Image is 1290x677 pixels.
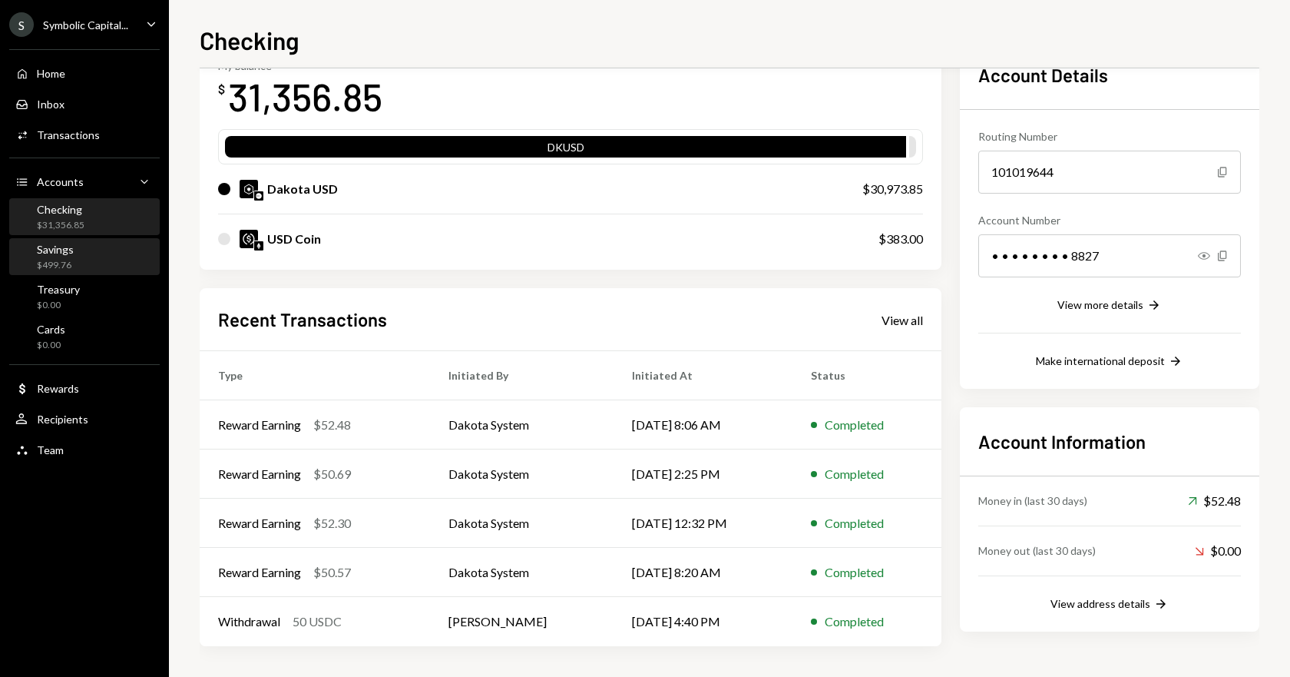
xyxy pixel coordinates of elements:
div: Transactions [37,128,100,141]
a: Accounts [9,168,160,195]
div: Withdrawal [218,612,280,631]
div: 31,356.85 [228,72,382,121]
div: $50.57 [313,563,351,582]
h2: Recent Transactions [218,307,387,332]
th: Initiated At [614,351,792,400]
td: Dakota System [430,499,614,548]
div: Rewards [37,382,79,395]
th: Initiated By [430,351,614,400]
div: 50 USDC [293,612,342,631]
div: Savings [37,243,74,256]
div: $0.00 [37,299,80,312]
div: Cards [37,323,65,336]
div: $52.30 [313,514,351,533]
div: Money out (last 30 days) [978,543,1096,559]
th: Type [200,351,430,400]
a: Treasury$0.00 [9,278,160,315]
div: Symbolic Capital... [43,18,128,32]
div: Account Number [978,212,1241,228]
a: View all [881,311,923,328]
td: Dakota System [430,548,614,597]
div: DKUSD [225,139,906,161]
h2: Account Details [978,62,1241,88]
h1: Checking [200,25,299,55]
a: Savings$499.76 [9,238,160,275]
div: Routing Number [978,128,1241,144]
div: USD Coin [267,230,321,248]
a: Transactions [9,121,160,148]
div: $0.00 [1195,542,1241,560]
div: Completed [825,612,884,631]
div: Team [37,443,64,456]
div: Accounts [37,175,84,188]
div: Reward Earning [218,465,301,483]
div: $30,973.85 [862,180,923,198]
a: Rewards [9,374,160,402]
a: Home [9,59,160,87]
div: Reward Earning [218,416,301,434]
img: USDC [240,230,258,248]
td: [DATE] 4:40 PM [614,597,792,646]
div: $383.00 [878,230,923,248]
div: Completed [825,465,884,483]
td: Dakota System [430,400,614,450]
div: Checking [37,203,84,216]
div: $50.69 [313,465,351,483]
div: Completed [825,416,884,434]
button: View more details [1057,297,1162,314]
div: Home [37,67,65,80]
div: Recipients [37,413,88,426]
div: Treasury [37,283,80,296]
div: View more details [1057,298,1143,311]
th: Status [792,351,941,400]
a: Cards$0.00 [9,318,160,355]
div: Make international deposit [1036,354,1165,367]
td: [PERSON_NAME] [430,597,614,646]
a: Inbox [9,90,160,118]
div: • • • • • • • • 8827 [978,234,1241,277]
div: View address details [1050,597,1150,610]
div: $52.48 [313,416,351,434]
div: Money in (last 30 days) [978,493,1087,509]
img: base-mainnet [254,191,263,201]
div: $ [218,81,225,97]
div: $52.48 [1188,492,1241,510]
button: View address details [1050,596,1169,613]
div: Reward Earning [218,563,301,582]
td: [DATE] 8:06 AM [614,400,792,450]
td: [DATE] 2:25 PM [614,450,792,499]
div: Reward Earning [218,514,301,533]
div: $31,356.85 [37,219,84,232]
div: Inbox [37,98,64,111]
div: S [9,12,34,37]
div: $0.00 [37,339,65,352]
div: 101019644 [978,151,1241,194]
div: Completed [825,563,884,582]
td: Dakota System [430,450,614,499]
img: DKUSD [240,180,258,198]
div: Dakota USD [267,180,338,198]
a: Recipients [9,405,160,433]
td: [DATE] 8:20 AM [614,548,792,597]
div: View all [881,313,923,328]
img: ethereum-mainnet [254,241,263,251]
button: Make international deposit [1036,353,1183,370]
h2: Account Information [978,429,1241,454]
a: Checking$31,356.85 [9,198,160,235]
td: [DATE] 12:32 PM [614,499,792,548]
div: Completed [825,514,884,533]
a: Team [9,436,160,463]
div: $499.76 [37,259,74,272]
